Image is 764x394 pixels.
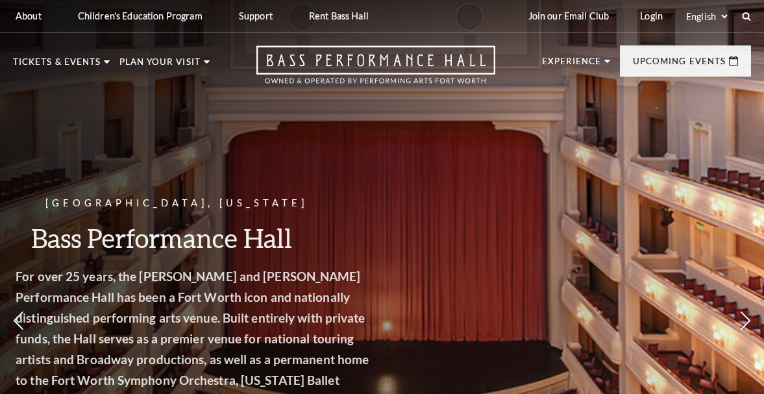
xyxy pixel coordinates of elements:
p: Upcoming Events [633,57,726,73]
p: Children's Education Program [78,10,203,21]
h3: Bass Performance Hall [52,221,409,254]
p: Plan Your Visit [119,58,201,73]
p: Tickets & Events [13,58,101,73]
p: Experience [542,57,602,73]
p: Rent Bass Hall [309,10,369,21]
select: Select: [684,10,730,23]
p: [GEOGRAPHIC_DATA], [US_STATE] [52,195,409,212]
p: About [16,10,42,21]
p: Support [239,10,273,21]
